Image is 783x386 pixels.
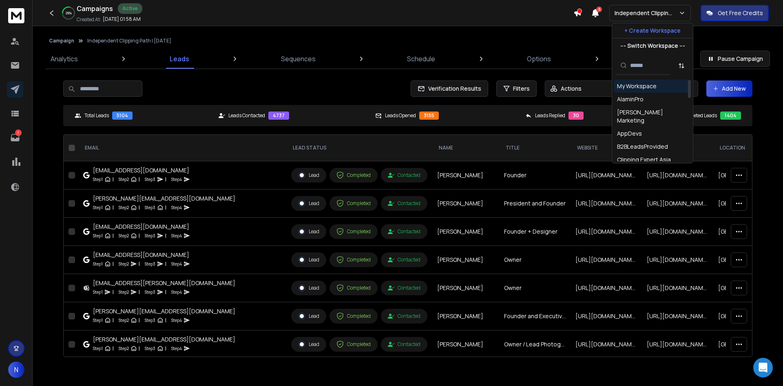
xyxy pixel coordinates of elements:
button: N [8,361,24,378]
th: LEAD STATUS [286,135,432,161]
p: + Create Workspace [624,27,681,35]
p: | [113,316,114,324]
p: | [113,203,114,212]
p: --- Switch Workspace --- [620,42,685,50]
div: 5104 [112,112,133,120]
td: [GEOGRAPHIC_DATA] [713,218,782,246]
p: | [113,175,114,183]
div: Contacted [388,285,420,291]
div: Clipping Expert Asia [617,156,671,164]
div: Lead [298,172,319,179]
div: Open Intercom Messenger [753,358,773,377]
p: Step 1 [93,175,103,183]
p: Step 2 [119,288,129,296]
p: Step 2 [119,316,129,324]
div: [EMAIL_ADDRESS][DOMAIN_NAME] [93,166,190,174]
div: Active [118,3,142,14]
p: Step 4 [171,203,182,212]
div: [PERSON_NAME][EMAIL_ADDRESS][DOMAIN_NAME] [93,335,235,344]
div: Contacted [388,313,420,319]
button: Pause Campaign [700,51,770,67]
button: Add New [706,80,752,97]
p: Step 4 [171,175,182,183]
p: Step 2 [119,203,129,212]
div: Contacted [388,200,420,207]
td: [URL][DOMAIN_NAME] [642,246,713,274]
td: [GEOGRAPHIC_DATA] [713,190,782,218]
td: [URL][DOMAIN_NAME][PERSON_NAME] [642,274,713,302]
p: Independent Clipping Path [615,9,679,17]
p: Sequences [281,54,316,64]
td: [URL][DOMAIN_NAME] [571,302,642,330]
p: Step 1 [93,316,103,324]
th: location [713,135,782,161]
p: | [165,232,166,240]
p: | [139,203,140,212]
td: [URL][DOMAIN_NAME][PERSON_NAME] [642,330,713,359]
p: | [165,288,166,296]
div: [PERSON_NAME] Marketing [617,108,688,125]
td: [URL][DOMAIN_NAME] [571,161,642,190]
p: Step 1 [93,288,103,296]
p: Leads Contacted [228,112,265,119]
th: title [499,135,571,161]
td: [GEOGRAPHIC_DATA] [713,302,782,330]
span: Verification Results [425,85,481,93]
p: Step 2 [119,260,129,268]
p: Leads Replied [535,112,565,119]
td: Founder + Designer [499,218,571,246]
div: Completed [336,228,371,235]
td: [URL][DOMAIN_NAME] [642,218,713,246]
div: Completed [336,312,371,320]
span: Filters [513,85,530,93]
p: Step 4 [171,344,182,353]
a: Sequences [276,49,321,69]
div: Lead [298,228,319,235]
td: [GEOGRAPHIC_DATA] [713,274,782,302]
p: Independent Clipping Path | [DATE] [87,38,171,44]
h1: Campaigns [77,4,113,13]
p: Step 3 [145,175,155,183]
div: Completed [336,256,371,263]
p: Step 3 [145,232,155,240]
p: Step 2 [119,175,129,183]
td: [URL][DOMAIN_NAME] [642,161,713,190]
p: | [165,344,166,353]
p: Get Free Credits [718,9,763,17]
td: [URL][DOMAIN_NAME] [571,274,642,302]
a: Options [522,49,556,69]
td: [URL][DOMAIN_NAME] [642,190,713,218]
p: Leads Opened [385,112,416,119]
div: 4737 [268,112,289,120]
td: [PERSON_NAME] [432,302,499,330]
td: [PERSON_NAME] [432,246,499,274]
div: 3155 [419,112,439,120]
p: Step 3 [145,260,155,268]
p: Step 2 [119,344,129,353]
p: | [165,175,166,183]
a: Schedule [402,49,440,69]
div: [EMAIL_ADDRESS][DOMAIN_NAME] [93,223,190,231]
td: [URL][DOMAIN_NAME] [571,218,642,246]
p: 1 [15,129,22,136]
td: Owner [499,246,571,274]
p: Created At: [77,16,101,23]
div: [EMAIL_ADDRESS][PERSON_NAME][DOMAIN_NAME] [93,279,235,287]
button: + Create Workspace [612,23,693,38]
div: B2BLeadsProvided [617,143,668,151]
div: Completed [336,200,371,207]
div: Contacted [388,172,420,178]
div: Completed [336,341,371,348]
p: Leads [170,54,189,64]
p: [DATE] 01:58 AM [103,16,141,22]
p: Schedule [407,54,435,64]
p: Options [527,54,551,64]
div: [PERSON_NAME][EMAIL_ADDRESS][DOMAIN_NAME] [93,194,235,203]
p: Step 3 [145,288,155,296]
div: Completed [336,284,371,292]
div: Lead [298,284,319,292]
div: Contacted [388,257,420,263]
p: | [139,232,140,240]
p: Step 4 [171,316,182,324]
